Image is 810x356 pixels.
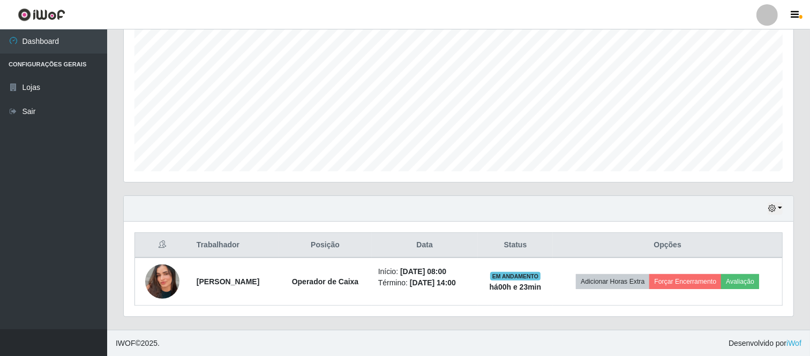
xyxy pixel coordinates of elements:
time: [DATE] 14:00 [410,278,456,287]
li: Término: [378,277,471,289]
button: Forçar Encerramento [649,274,721,289]
span: Desenvolvido por [729,338,801,349]
a: iWof [786,339,801,347]
button: Avaliação [721,274,759,289]
span: EM ANDAMENTO [490,272,541,281]
th: Data [372,233,478,258]
time: [DATE] 08:00 [400,267,446,276]
strong: Operador de Caixa [292,277,359,286]
img: 1750801890236.jpeg [145,251,179,312]
strong: há 00 h e 23 min [490,283,542,291]
span: © 2025 . [116,338,160,349]
th: Posição [279,233,372,258]
strong: [PERSON_NAME] [197,277,259,286]
button: Adicionar Horas Extra [576,274,649,289]
th: Opções [553,233,782,258]
span: IWOF [116,339,136,347]
img: CoreUI Logo [18,8,65,21]
th: Trabalhador [190,233,279,258]
th: Status [478,233,553,258]
li: Início: [378,266,471,277]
